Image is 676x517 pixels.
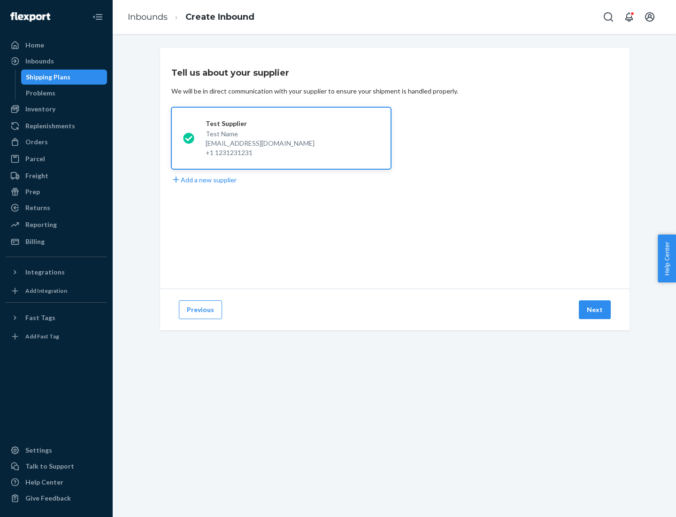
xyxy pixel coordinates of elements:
a: Add Fast Tag [6,329,107,344]
div: Reporting [25,220,57,229]
div: We will be in direct communication with your supplier to ensure your shipment is handled properly. [171,86,458,96]
div: Help Center [25,478,63,487]
div: Prep [25,187,40,196]
div: Inbounds [25,56,54,66]
button: Integrations [6,265,107,280]
button: Next [579,300,611,319]
div: Shipping Plans [26,72,70,82]
div: Give Feedback [25,493,71,503]
a: Home [6,38,107,53]
div: Integrations [25,267,65,277]
div: Replenishments [25,121,75,131]
div: Parcel [25,154,45,164]
a: Returns [6,200,107,215]
a: Shipping Plans [21,70,108,85]
a: Inbounds [128,12,168,22]
button: Help Center [658,235,676,282]
a: Settings [6,443,107,458]
div: Freight [25,171,48,180]
img: Flexport logo [10,12,50,22]
a: Inbounds [6,54,107,69]
button: Close Navigation [88,8,107,26]
a: Prep [6,184,107,199]
div: Home [25,40,44,50]
a: Parcel [6,151,107,166]
a: Reporting [6,217,107,232]
ol: breadcrumbs [120,3,262,31]
a: Help Center [6,475,107,490]
a: Add Integration [6,283,107,298]
a: Orders [6,134,107,149]
a: Create Inbound [185,12,254,22]
div: Talk to Support [25,462,74,471]
button: Open notifications [620,8,638,26]
button: Give Feedback [6,491,107,506]
div: Add Fast Tag [25,332,59,340]
a: Billing [6,234,107,249]
div: Add Integration [25,287,67,295]
a: Problems [21,86,108,101]
a: Replenishments [6,118,107,133]
div: Billing [25,237,45,246]
button: Open Search Box [599,8,618,26]
div: Fast Tags [25,313,55,322]
button: Fast Tags [6,310,107,325]
h3: Tell us about your supplier [171,67,289,79]
div: Settings [25,446,52,455]
button: Previous [179,300,222,319]
div: Inventory [25,104,55,114]
a: Talk to Support [6,459,107,474]
a: Freight [6,168,107,183]
div: Orders [25,137,48,147]
div: Returns [25,203,50,212]
a: Inventory [6,102,107,117]
button: Add a new supplier [171,175,237,185]
div: Problems [26,88,55,98]
button: Open account menu [640,8,659,26]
